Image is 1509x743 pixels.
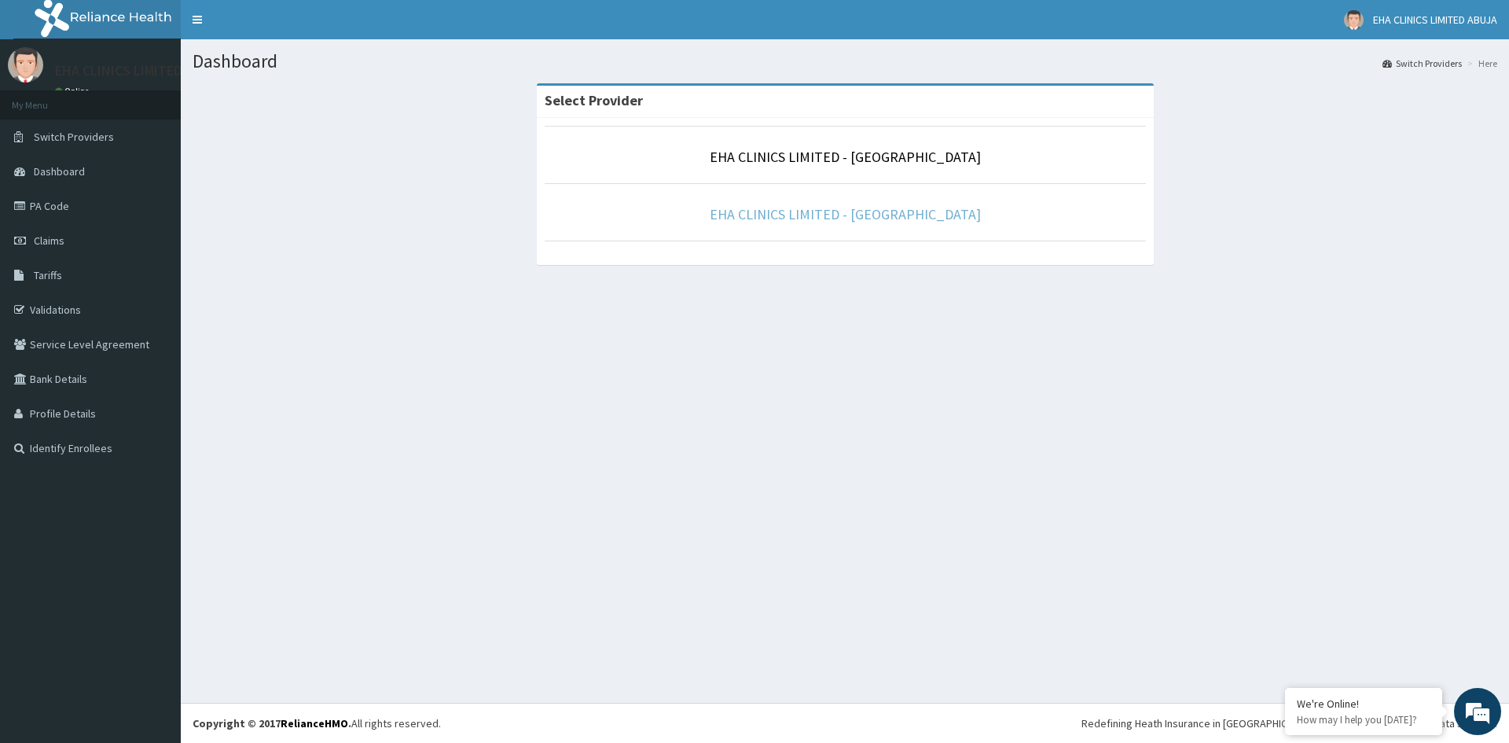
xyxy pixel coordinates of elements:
[193,51,1497,72] h1: Dashboard
[281,716,348,730] a: RelianceHMO
[34,130,114,144] span: Switch Providers
[1463,57,1497,70] li: Here
[545,91,643,109] strong: Select Provider
[34,234,64,248] span: Claims
[181,703,1509,743] footer: All rights reserved.
[1297,713,1430,726] p: How may I help you today?
[1344,10,1364,30] img: User Image
[710,148,981,166] a: EHA CLINICS LIMITED - [GEOGRAPHIC_DATA]
[55,64,225,78] p: EHA CLINICS LIMITED ABUJA
[34,164,85,178] span: Dashboard
[710,205,981,223] a: EHA CLINICS LIMITED - [GEOGRAPHIC_DATA]
[1382,57,1462,70] a: Switch Providers
[8,47,43,83] img: User Image
[1081,715,1497,731] div: Redefining Heath Insurance in [GEOGRAPHIC_DATA] using Telemedicine and Data Science!
[34,268,62,282] span: Tariffs
[1297,697,1430,711] div: We're Online!
[1373,13,1497,27] span: EHA CLINICS LIMITED ABUJA
[193,716,351,730] strong: Copyright © 2017 .
[55,86,93,97] a: Online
